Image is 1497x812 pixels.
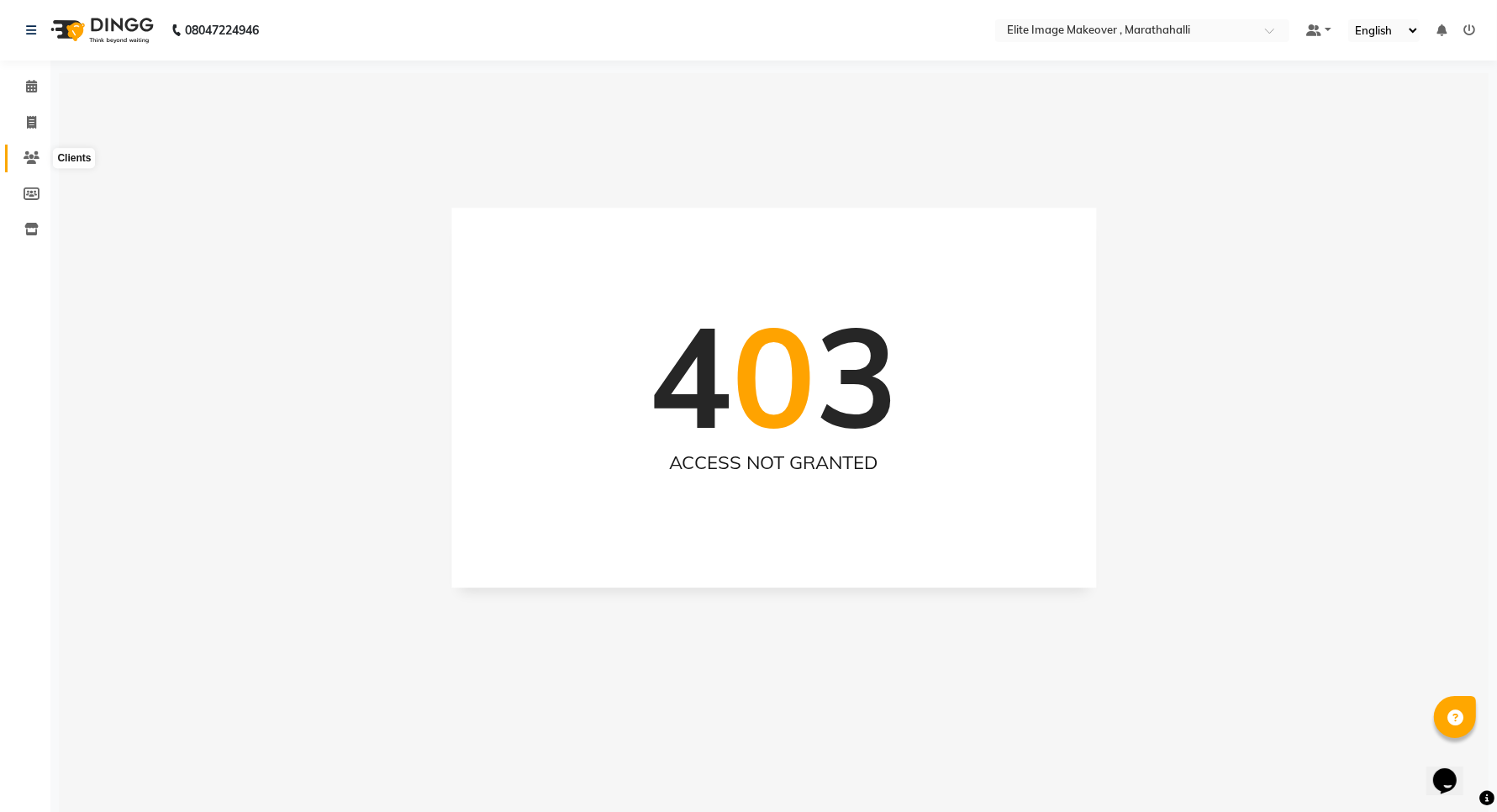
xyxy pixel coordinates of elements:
[185,7,259,54] b: 08047224946
[485,452,1062,474] h2: ACCESS NOT GRANTED
[649,293,899,460] h1: 4 3
[1426,745,1480,795] iframe: chat widget
[53,149,95,169] div: Clients
[43,7,158,54] img: logo
[732,289,815,463] span: 0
